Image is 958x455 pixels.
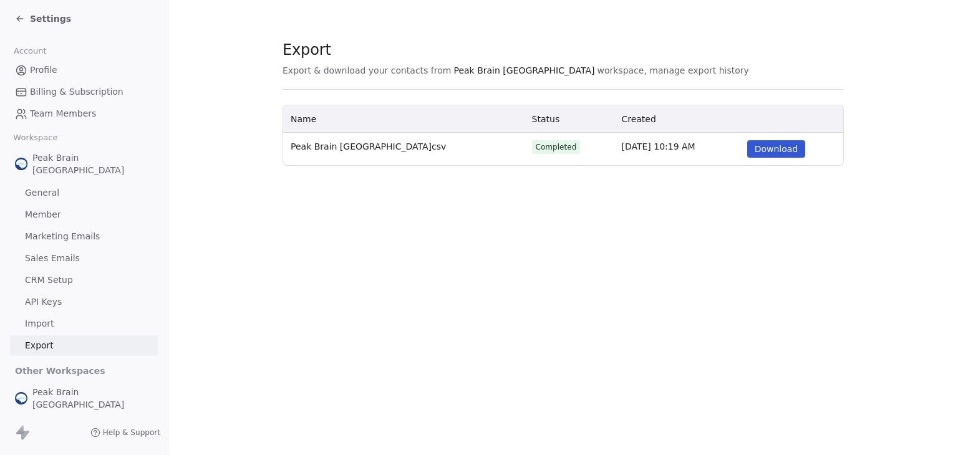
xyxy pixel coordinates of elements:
span: Member [25,208,61,221]
a: General [10,183,158,203]
span: General [25,186,59,199]
span: Peak Brain [GEOGRAPHIC_DATA]csv [291,141,446,151]
span: Team Members [30,107,96,120]
a: Profile [10,60,158,80]
span: CRM Setup [25,274,73,287]
span: Sales Emails [25,252,80,265]
td: [DATE] 10:19 AM [614,133,739,165]
a: Billing & Subscription [10,82,158,102]
span: Export [25,339,54,352]
span: Export [283,41,749,59]
span: Peak Brain [GEOGRAPHIC_DATA] [32,151,153,176]
span: workspace, manage export history [597,64,748,77]
span: Billing & Subscription [30,85,123,98]
span: Workspace [8,128,63,147]
img: Peak%20Brain%20Logo.png [15,158,27,170]
a: Help & Support [90,428,160,438]
a: Import [10,314,158,334]
span: Peak Brain [GEOGRAPHIC_DATA] [32,386,153,411]
span: Marketing Emails [25,230,100,243]
span: Profile [30,64,57,77]
span: Export & download your contacts from [283,64,451,77]
div: Completed [536,141,577,153]
span: Help & Support [103,428,160,438]
span: Import [25,317,54,330]
span: Account [8,42,52,60]
span: Name [291,114,316,124]
span: Status [532,114,560,124]
a: CRM Setup [10,270,158,290]
button: Download [747,140,806,158]
span: Settings [30,12,71,25]
span: API Keys [25,295,62,309]
span: Peak Brain [GEOGRAPHIC_DATA] [453,64,594,77]
a: Member [10,204,158,225]
span: Other Workspaces [10,361,110,381]
a: API Keys [10,292,158,312]
img: peakbrain_logo.jpg [15,392,27,405]
a: Team Members [10,103,158,124]
a: Export [10,335,158,356]
a: Settings [15,12,71,25]
a: Marketing Emails [10,226,158,247]
a: Sales Emails [10,248,158,269]
span: Created [621,114,656,124]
